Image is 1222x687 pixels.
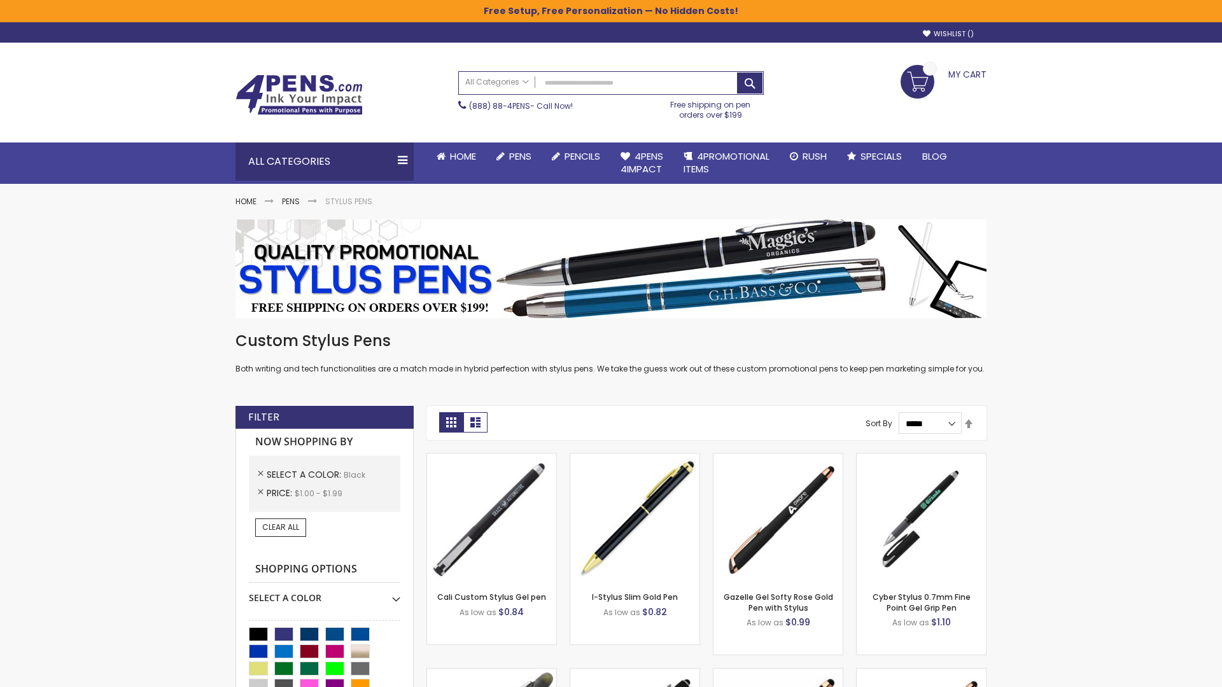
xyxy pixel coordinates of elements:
[860,149,902,163] span: Specials
[931,616,951,628] span: $1.10
[235,196,256,207] a: Home
[344,469,365,480] span: Black
[857,453,986,464] a: Cyber Stylus 0.7mm Fine Point Gel Grip Pen-Black
[592,592,678,602] a: I-Stylus Slim Gold Pen
[459,72,535,93] a: All Categories
[923,29,974,39] a: Wishlist
[469,101,573,111] span: - Call Now!
[465,77,529,87] span: All Categories
[267,468,344,481] span: Select A Color
[542,142,610,170] a: Pencils
[747,617,783,628] span: As low as
[235,74,363,115] img: 4Pens Custom Pens and Promotional Products
[235,142,414,181] div: All Categories
[684,149,769,176] span: 4PROMOTIONAL ITEMS
[857,668,986,679] a: Gazelle Gel Softy Rose Gold Pen with Stylus - ColorJet-Black
[603,607,640,618] span: As low as
[803,149,827,163] span: Rush
[657,95,764,120] div: Free shipping on pen orders over $199
[469,101,530,111] a: (888) 88-4PENS
[427,454,556,583] img: Cali Custom Stylus Gel pen-Black
[325,196,372,207] strong: Stylus Pens
[509,149,531,163] span: Pens
[873,592,971,613] a: Cyber Stylus 0.7mm Fine Point Gel Grip Pen
[235,331,987,351] h1: Custom Stylus Pens
[570,668,699,679] a: Custom Soft Touch® Metal Pens with Stylus-Black
[724,592,833,613] a: Gazelle Gel Softy Rose Gold Pen with Stylus
[621,149,663,176] span: 4Pens 4impact
[570,453,699,464] a: I-Stylus Slim Gold-Black
[255,518,306,536] a: Clear All
[498,606,524,618] span: $0.84
[439,412,463,433] strong: Grid
[249,429,400,455] strong: Now Shopping by
[460,607,496,618] span: As low as
[922,149,947,163] span: Blog
[892,617,929,628] span: As low as
[713,668,843,679] a: Islander Softy Rose Gold Gel Pen with Stylus-Black
[282,196,300,207] a: Pens
[450,149,476,163] span: Home
[437,592,546,602] a: Cali Custom Stylus Gel pen
[857,454,986,583] img: Cyber Stylus 0.7mm Fine Point Gel Grip Pen-Black
[295,488,342,499] span: $1.00 - $1.99
[837,142,912,170] a: Specials
[248,410,279,424] strong: Filter
[610,142,673,184] a: 4Pens4impact
[486,142,542,170] a: Pens
[642,606,667,618] span: $0.82
[249,583,400,604] div: Select A Color
[249,556,400,583] strong: Shopping Options
[785,616,810,628] span: $0.99
[235,219,987,318] img: Stylus Pens
[713,454,843,583] img: Gazelle Gel Softy Rose Gold Pen with Stylus-Black
[866,418,892,429] label: Sort By
[570,454,699,583] img: I-Stylus Slim Gold-Black
[912,142,957,170] a: Blog
[262,522,299,532] span: Clear All
[426,142,486,170] a: Home
[565,149,600,163] span: Pencils
[427,453,556,464] a: Cali Custom Stylus Gel pen-Black
[713,453,843,464] a: Gazelle Gel Softy Rose Gold Pen with Stylus-Black
[267,487,295,499] span: Price
[235,331,987,375] div: Both writing and tech functionalities are a match made in hybrid perfection with stylus pens. We ...
[427,668,556,679] a: Souvenir® Jalan Highlighter Stylus Pen Combo-Black
[673,142,780,184] a: 4PROMOTIONALITEMS
[780,142,837,170] a: Rush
